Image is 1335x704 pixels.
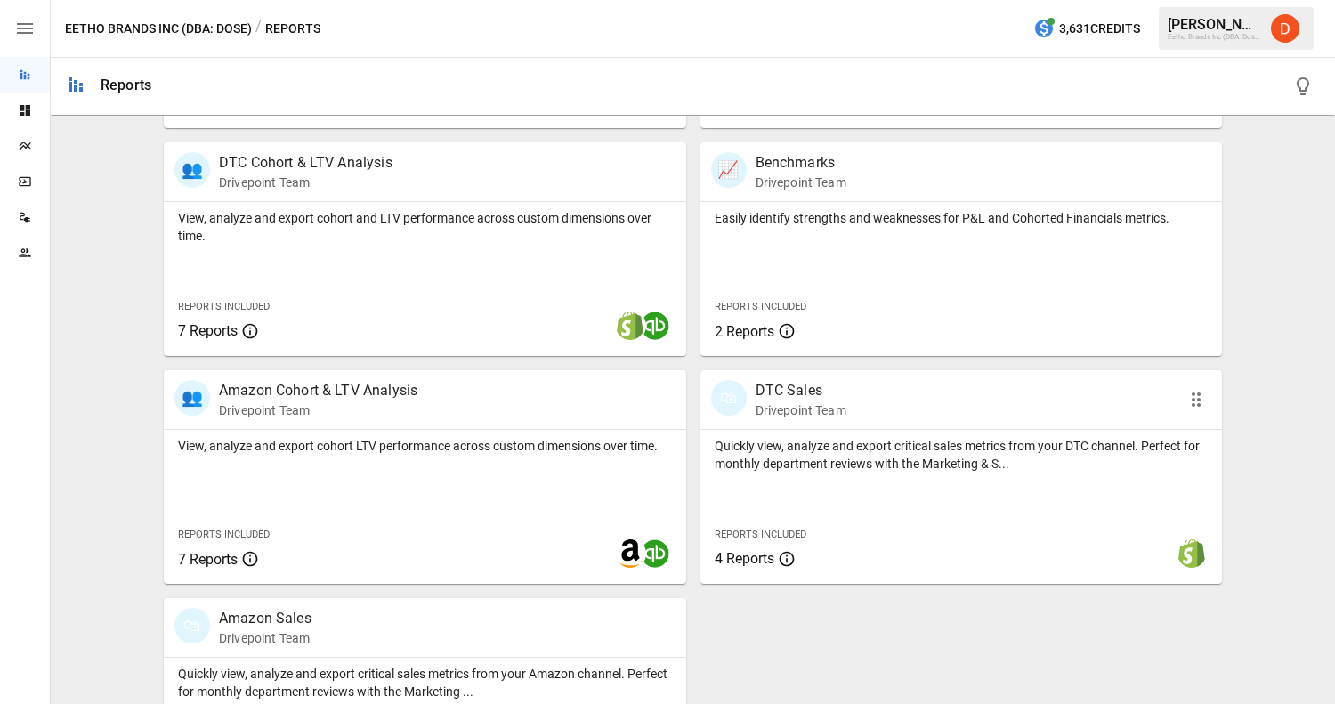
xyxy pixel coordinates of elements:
[715,529,806,540] span: Reports Included
[756,380,846,401] p: DTC Sales
[219,152,392,174] p: DTC Cohort & LTV Analysis
[641,312,669,340] img: quickbooks
[174,152,210,188] div: 👥
[616,539,644,568] img: amazon
[1026,12,1147,45] button: 3,631Credits
[178,301,270,312] span: Reports Included
[178,437,672,455] p: View, analyze and export cohort LTV performance across custom dimensions over time.
[178,665,672,700] p: Quickly view, analyze and export critical sales metrics from your Amazon channel. Perfect for mon...
[101,77,151,93] div: Reports
[711,380,747,416] div: 🛍
[174,380,210,416] div: 👥
[219,380,417,401] p: Amazon Cohort & LTV Analysis
[715,323,774,340] span: 2 Reports
[756,401,846,419] p: Drivepoint Team
[715,550,774,567] span: 4 Reports
[219,608,311,629] p: Amazon Sales
[715,437,1209,473] p: Quickly view, analyze and export critical sales metrics from your DTC channel. Perfect for monthl...
[715,209,1209,227] p: Easily identify strengths and weaknesses for P&L and Cohorted Financials metrics.
[178,529,270,540] span: Reports Included
[255,18,262,40] div: /
[1168,33,1260,41] div: Eetho Brands Inc (DBA: Dose)
[178,322,238,339] span: 7 Reports
[219,401,417,419] p: Drivepoint Team
[65,18,252,40] button: Eetho Brands Inc (DBA: Dose)
[1168,16,1260,33] div: [PERSON_NAME]
[219,174,392,191] p: Drivepoint Team
[1260,4,1310,53] button: Daley Meistrell
[711,152,747,188] div: 📈
[616,312,644,340] img: shopify
[178,209,672,245] p: View, analyze and export cohort and LTV performance across custom dimensions over time.
[178,551,238,568] span: 7 Reports
[1059,18,1140,40] span: 3,631 Credits
[1271,14,1299,43] img: Daley Meistrell
[219,629,311,647] p: Drivepoint Team
[641,539,669,568] img: quickbooks
[756,174,846,191] p: Drivepoint Team
[174,608,210,643] div: 🛍
[1177,539,1206,568] img: shopify
[756,152,846,174] p: Benchmarks
[715,301,806,312] span: Reports Included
